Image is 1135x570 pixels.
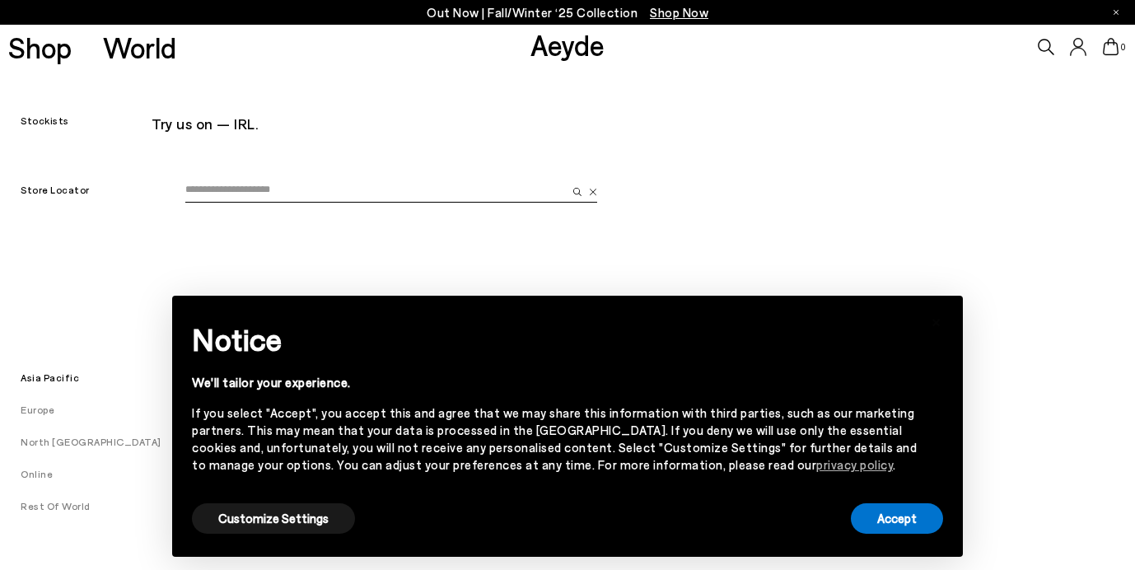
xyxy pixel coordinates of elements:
[816,457,893,472] a: privacy policy
[192,503,355,534] button: Customize Settings
[192,404,917,474] div: If you select "Accept", you accept this and agree that we may share this information with third p...
[192,318,917,361] h2: Notice
[931,308,942,332] span: ×
[192,374,917,391] div: We'll tailor your experience.
[851,503,943,534] button: Accept
[917,301,956,340] button: Close this notice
